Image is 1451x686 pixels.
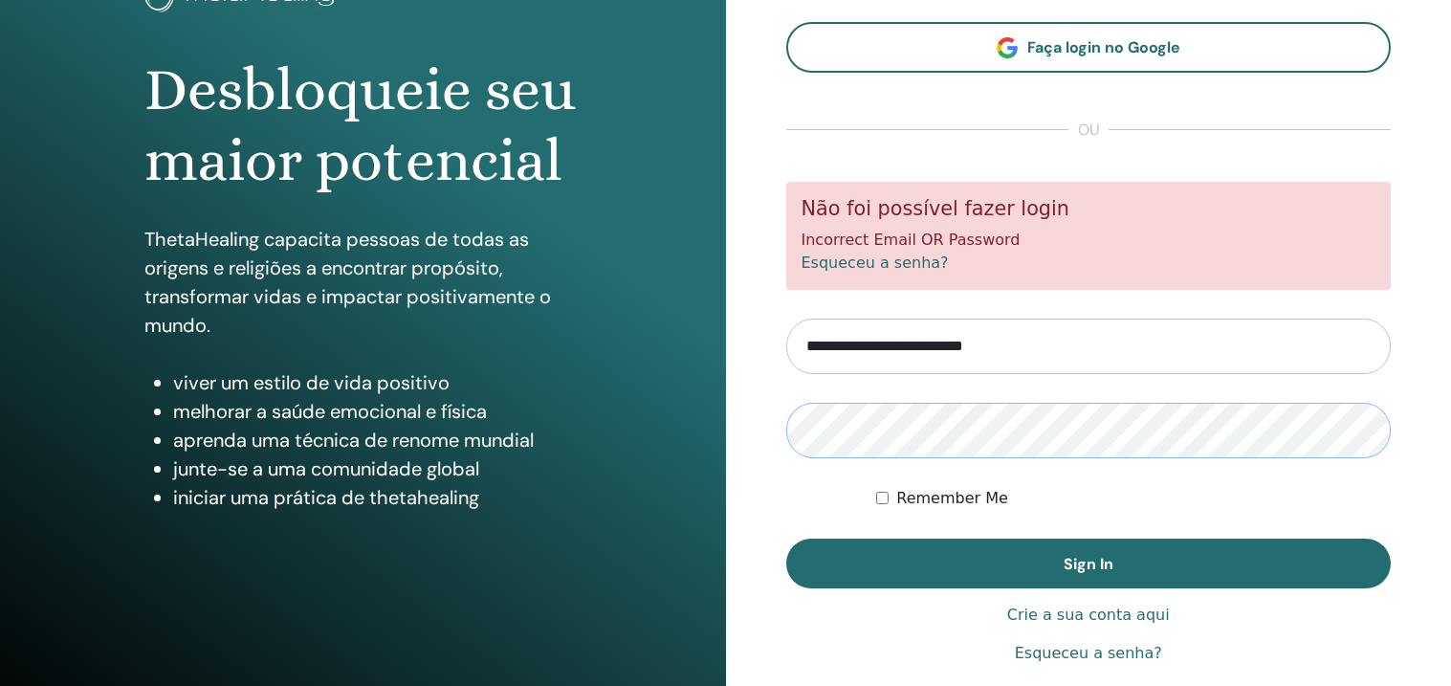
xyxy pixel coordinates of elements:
span: Sign In [1064,554,1113,574]
a: Crie a sua conta aqui [1007,604,1170,627]
a: Faça login no Google [786,22,1392,73]
span: Faça login no Google [1027,37,1180,57]
li: junte-se a uma comunidade global [173,454,581,483]
div: Keep me authenticated indefinitely or until I manually logout [876,487,1391,510]
div: Incorrect Email OR Password [786,182,1392,290]
li: melhorar a saúde emocional e física [173,397,581,426]
li: aprenda uma técnica de renome mundial [173,426,581,454]
h1: Desbloqueie seu maior potencial [144,55,581,197]
li: iniciar uma prática de thetahealing [173,483,581,512]
h5: Não foi possível fazer login [802,197,1376,221]
p: ThetaHealing capacita pessoas de todas as origens e religiões a encontrar propósito, transformar ... [144,225,581,340]
label: Remember Me [896,487,1008,510]
li: viver um estilo de vida positivo [173,368,581,397]
a: Esqueceu a senha? [802,254,949,272]
a: Esqueceu a senha? [1015,642,1162,665]
span: ou [1068,119,1109,142]
button: Sign In [786,539,1392,588]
